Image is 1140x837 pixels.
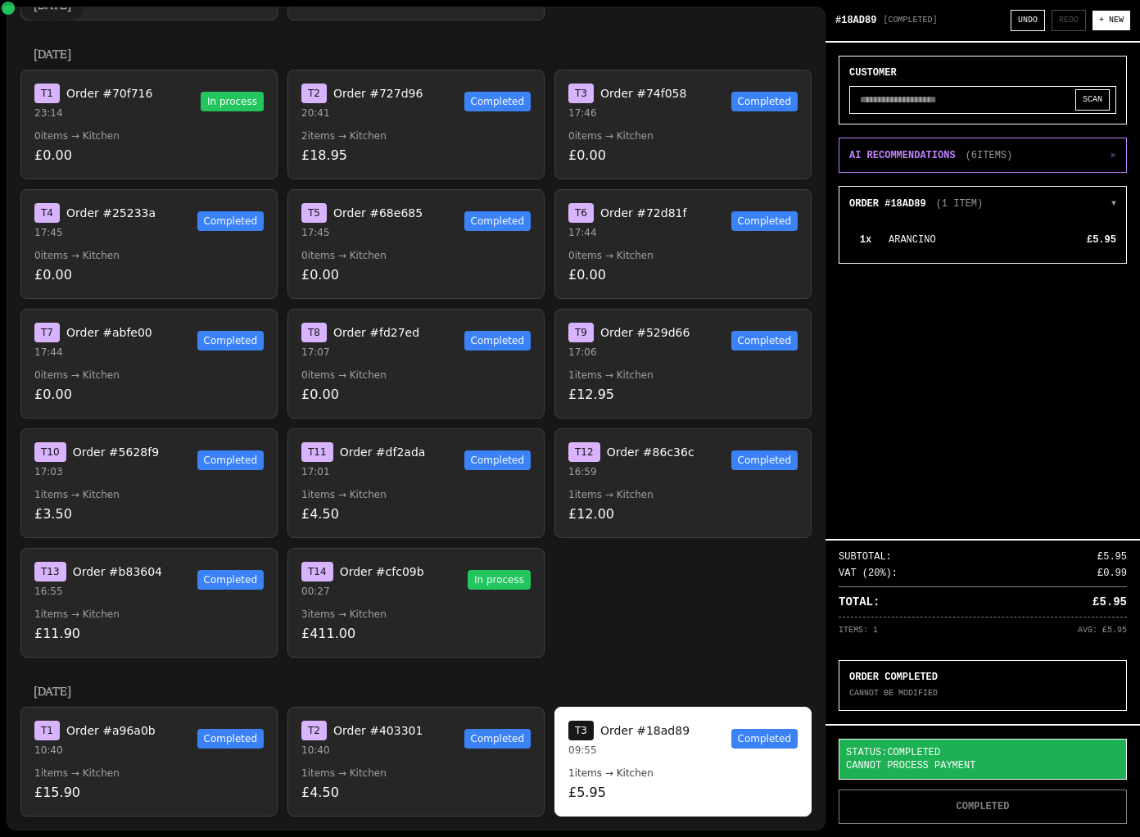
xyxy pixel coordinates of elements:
span: T 2 [301,84,327,103]
span: [ COMPLETED ] [883,14,937,27]
span: Completed [731,450,798,470]
h3: [DATE] [34,47,71,63]
p: 1 items → Kitchen [34,488,264,501]
span: Completed [197,450,264,470]
p: CUSTOMER [849,66,897,79]
button: T14Order #cfc09b00:27In process3items → Kitchen£411.00 [287,548,545,658]
span: T 3 [568,84,594,103]
button: T10Order #5628f917:03Completed1items → Kitchen£3.50 [20,428,278,538]
span: Order #86c36c [607,444,694,460]
span: ( 1 ITEM ) [936,197,984,210]
span: Completed [464,729,531,749]
p: ORDER #18AD89 [849,197,926,210]
span: AVG: £5.95 [1078,624,1127,637]
span: Order #fd27ed [333,324,419,341]
span: £5.95 [1097,550,1127,563]
p: £5.95 [568,783,798,803]
p: £12.95 [568,385,798,405]
p: 0 items → Kitchen [301,249,531,262]
p: 17:45 [34,226,156,239]
span: Completed [731,92,798,111]
span: T 2 [301,721,327,740]
p: 0 items → Kitchen [34,129,264,143]
span: £5.95 [1092,594,1127,610]
p: £0.00 [568,146,798,165]
span: Completed [731,331,798,351]
button: ORDER #18AD89(1 ITEM)▼ [839,187,1126,220]
p: STATUS: COMPLETED [846,746,1120,759]
span: T 12 [568,442,600,462]
span: Order #5628f9 [73,444,159,460]
button: T5Order #68e68517:45Completed0items → Kitchen£0.00 [287,189,545,299]
button: T2Order #40330110:40Completed1items → Kitchen£4.50 [287,707,545,817]
p: £11.90 [34,624,264,644]
span: Order #18ad89 [600,722,690,739]
p: £0.00 [34,146,264,165]
p: £0.00 [568,265,798,285]
span: Order #727d96 [333,85,423,102]
p: 17:01 [301,465,425,478]
span: Completed [197,211,264,231]
span: ▼ [1111,199,1116,208]
span: T 1 [34,721,60,740]
span: Order #70f716 [66,85,152,102]
p: 0 items → Kitchen [34,249,264,262]
p: £0.00 [34,385,264,405]
span: Completed [464,450,531,470]
button: T3Order #74f05817:46Completed0items → Kitchen£0.00 [554,70,812,179]
p: 17:45 [301,226,423,239]
span: ARANCINO [889,233,1087,247]
p: £4.50 [301,783,531,803]
span: Order #a96a0b [66,722,156,739]
p: 16:55 [34,585,162,598]
button: T6Order #72d81f17:44Completed0items → Kitchen£0.00 [554,189,812,299]
h3: [DATE] [34,684,71,700]
p: 23:14 [34,106,152,120]
button: REDO [1052,10,1086,31]
p: 16:59 [568,465,694,478]
p: 1 items → Kitchen [301,488,531,501]
button: T4Order #25233a17:45Completed0items → Kitchen£0.00 [20,189,278,299]
p: 3 items → Kitchen [301,608,531,621]
span: Order #cfc09b [340,563,424,580]
p: 1 items → Kitchen [568,767,798,780]
p: CANNOT BE MODIFIED [849,687,1116,700]
span: Order #68e685 [333,205,423,221]
span: T 11 [301,442,333,462]
p: AI RECOMMENDATIONS [849,149,956,162]
p: £4.50 [301,504,531,524]
button: SCAN [1075,89,1110,111]
span: Completed [197,570,264,590]
button: T13Order #b8360416:55Completed1items → Kitchen£11.90 [20,548,278,658]
span: Order #25233a [66,205,156,221]
span: Order #df2ada [340,444,426,460]
p: 00:27 [301,585,424,598]
span: Order #529d66 [600,324,690,341]
p: 1 items → Kitchen [34,608,264,621]
p: £0.00 [301,385,531,405]
button: T11Order #df2ada17:01Completed1items → Kitchen£4.50 [287,428,545,538]
p: 1 items → Kitchen [568,369,798,382]
p: CANNOT PROCESS PAYMENT [846,759,1120,772]
span: Completed [197,331,264,351]
button: COMPLETED [839,789,1127,824]
p: 1 items → Kitchen [34,767,264,780]
button: T1Order #70f71623:14In process0items → Kitchen£0.00 [20,70,278,179]
span: ( 6 ITEMS) [966,149,1013,162]
span: Completed [464,211,531,231]
p: 2 items → Kitchen [301,129,531,143]
button: + NEW [1092,11,1130,30]
button: T12Order #86c36c16:59Completed1items → Kitchen£12.00 [554,428,812,538]
button: T8Order #fd27ed17:07Completed0items → Kitchen£0.00 [287,309,545,418]
span: Completed [464,92,531,111]
span: Order #72d81f [600,205,686,221]
p: £0.00 [34,265,264,285]
span: ITEMS: 1 [839,624,878,637]
span: Order #403301 [333,722,423,739]
p: 0 items → Kitchen [568,129,798,143]
p: ORDER COMPLETED [849,671,1116,684]
p: £411.00 [301,624,531,644]
p: 0 items → Kitchen [301,369,531,382]
p: 17:44 [34,346,152,359]
span: Order #b83604 [73,563,162,580]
